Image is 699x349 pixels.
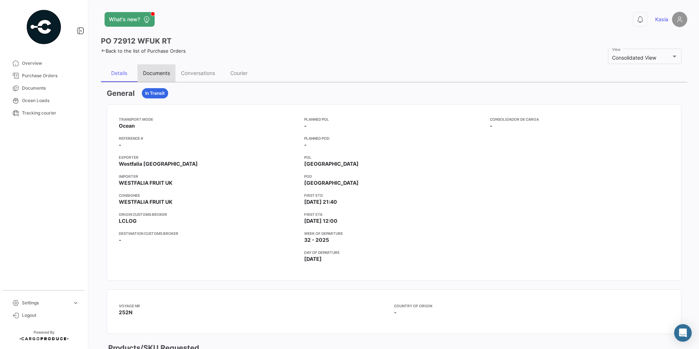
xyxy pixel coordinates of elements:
[655,16,668,23] span: Kasia
[22,85,79,91] span: Documents
[304,141,307,149] span: -
[119,141,121,149] span: -
[22,110,79,116] span: Tracking courier
[119,179,173,187] span: WESTFALIA FRUIT UK
[304,192,484,198] app-card-info-title: First ETD
[304,198,337,206] span: [DATE] 21:40
[490,122,492,130] span: -
[304,230,484,236] app-card-info-title: Week of departure
[304,154,484,160] app-card-info-title: POL
[119,135,298,141] app-card-info-title: Reference #
[119,217,137,225] span: LCLOG
[490,116,669,122] app-card-info-title: Consolidador de Carga
[119,198,173,206] span: WESTFALIA FRUIT UK
[304,236,329,244] span: 32 - 2025
[119,116,298,122] app-card-info-title: Transport mode
[22,312,79,319] span: Logout
[304,211,484,217] app-card-info-title: First ETA
[111,70,127,76] div: Details
[22,300,69,306] span: Settings
[304,217,337,225] span: [DATE] 12:00
[72,300,79,306] span: expand_more
[119,211,298,217] app-card-info-title: Origin Customs Broker
[6,82,82,94] a: Documents
[304,179,359,187] span: [GEOGRAPHIC_DATA]
[109,16,140,23] span: What's new?
[394,309,397,315] span: -
[101,48,186,54] a: Back to the list of Purchase Orders
[612,55,656,61] span: Consolidated View
[6,94,82,107] a: Ocean Loads
[143,70,170,76] div: Documents
[119,192,298,198] app-card-info-title: Consignee
[119,173,298,179] app-card-info-title: Importer
[119,122,135,130] span: Ocean
[304,255,322,263] span: [DATE]
[672,12,687,27] img: placeholder-user.png
[119,236,121,244] span: -
[304,122,307,130] span: -
[304,160,359,168] span: [GEOGRAPHIC_DATA]
[230,70,248,76] div: Courier
[6,70,82,82] a: Purchase Orders
[22,60,79,67] span: Overview
[119,303,394,309] app-card-info-title: Voyage nr
[101,36,171,46] h3: PO 72912 WFUK RT
[304,173,484,179] app-card-info-title: POD
[394,303,669,309] app-card-info-title: Country of Origin
[22,72,79,79] span: Purchase Orders
[22,97,79,104] span: Ocean Loads
[119,230,298,236] app-card-info-title: Destination Customs Broker
[6,57,82,70] a: Overview
[119,309,132,315] span: 252N
[304,135,484,141] app-card-info-title: Planned POD
[181,70,215,76] div: Conversations
[119,154,298,160] app-card-info-title: Exporter
[674,324,692,342] div: Abrir Intercom Messenger
[304,249,484,255] app-card-info-title: Day of departure
[145,90,165,97] span: In Transit
[6,107,82,119] a: Tracking courier
[107,88,135,98] h3: General
[26,9,62,45] img: powered-by.png
[105,12,155,27] button: What's new?
[119,160,198,168] span: Westfalia [GEOGRAPHIC_DATA]
[304,116,484,122] app-card-info-title: Planned POL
